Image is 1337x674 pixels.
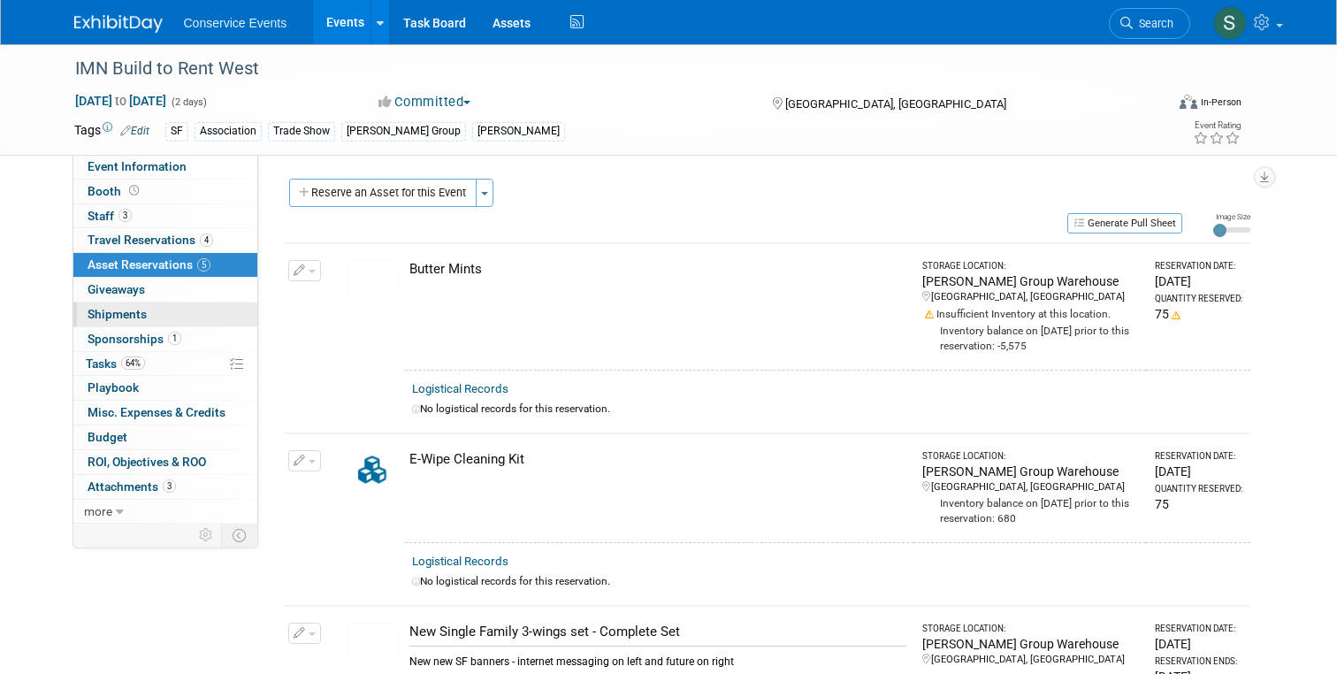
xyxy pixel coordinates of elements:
[112,94,129,108] span: to
[69,53,1142,85] div: IMN Build to Rent West
[922,450,1139,463] div: Storage Location:
[163,479,176,493] span: 3
[1155,450,1242,463] div: Reservation Date:
[268,122,335,141] div: Trade Show
[88,257,210,272] span: Asset Reservations
[170,96,207,108] span: (2 days)
[1155,272,1242,290] div: [DATE]
[74,121,149,142] td: Tags
[1067,213,1182,234] button: Generate Pull Sheet
[1180,95,1197,109] img: Format-Inperson.png
[472,122,565,141] div: [PERSON_NAME]
[88,209,132,223] span: Staff
[73,253,257,277] a: Asset Reservations5
[88,233,213,247] span: Travel Reservations
[73,401,257,425] a: Misc. Expenses & Credits
[1200,96,1241,109] div: In-Person
[1069,92,1241,119] div: Event Format
[120,125,149,137] a: Edit
[191,524,222,547] td: Personalize Event Tab Strip
[73,278,257,302] a: Giveaways
[412,402,1243,417] div: No logistical records for this reservation.
[922,260,1139,272] div: Storage Location:
[1155,260,1242,272] div: Reservation Date:
[88,405,225,419] span: Misc. Expenses & Credits
[126,184,142,197] span: Booth not reserved yet
[347,450,398,489] img: Collateral-Icon-2.png
[200,234,213,247] span: 4
[1155,483,1242,495] div: Quantity Reserved:
[922,304,1139,322] div: Insufficient Inventory at this location.
[922,322,1139,354] div: Inventory balance on [DATE] prior to this reservation: -5,575
[922,494,1139,526] div: Inventory balance on [DATE] prior to this reservation: 680
[347,260,398,299] img: View Images
[88,455,206,469] span: ROI, Objectives & ROO
[165,122,188,141] div: SF
[73,327,257,351] a: Sponsorships1
[88,380,139,394] span: Playbook
[88,159,187,173] span: Event Information
[922,653,1139,667] div: [GEOGRAPHIC_DATA], [GEOGRAPHIC_DATA]
[73,352,257,376] a: Tasks64%
[88,282,145,296] span: Giveaways
[88,184,142,198] span: Booth
[1155,463,1242,480] div: [DATE]
[347,623,398,662] img: View Images
[341,122,466,141] div: [PERSON_NAME] Group
[412,574,1243,589] div: No logistical records for this reservation.
[184,16,287,30] span: Conservice Events
[409,623,907,641] div: New Single Family 3-wings set - Complete Set
[922,623,1139,635] div: Storage Location:
[922,480,1139,494] div: [GEOGRAPHIC_DATA], [GEOGRAPHIC_DATA]
[785,97,1006,111] span: [GEOGRAPHIC_DATA], [GEOGRAPHIC_DATA]
[118,209,132,222] span: 3
[88,307,147,321] span: Shipments
[73,376,257,400] a: Playbook
[168,332,181,345] span: 1
[121,356,145,370] span: 64%
[1193,121,1241,130] div: Event Rating
[73,204,257,228] a: Staff3
[409,260,907,279] div: Butter Mints
[1213,211,1250,222] div: Image Size
[221,524,257,547] td: Toggle Event Tabs
[73,155,257,179] a: Event Information
[86,356,145,371] span: Tasks
[73,228,257,252] a: Travel Reservations4
[88,479,176,494] span: Attachments
[1155,623,1242,635] div: Reservation Date:
[409,450,907,469] div: E-Wipe Cleaning Kit
[73,303,257,326] a: Shipments
[73,500,257,524] a: more
[1109,8,1190,39] a: Search
[1155,305,1242,323] div: 75
[412,555,508,568] a: Logistical Records
[1213,6,1247,40] img: Savannah Doctor
[74,93,167,109] span: [DATE] [DATE]
[922,272,1139,290] div: [PERSON_NAME] Group Warehouse
[1133,17,1173,30] span: Search
[197,258,210,272] span: 5
[922,463,1139,480] div: [PERSON_NAME] Group Warehouse
[73,180,257,203] a: Booth
[922,635,1139,653] div: [PERSON_NAME] Group Warehouse
[1155,635,1242,653] div: [DATE]
[1155,293,1242,305] div: Quantity Reserved:
[74,15,163,33] img: ExhibitDay
[372,93,477,111] button: Committed
[73,450,257,474] a: ROI, Objectives & ROO
[73,475,257,499] a: Attachments3
[409,646,907,670] div: New new SF banners - internet messaging on left and future on right
[1155,655,1242,668] div: Reservation Ends:
[922,290,1139,304] div: [GEOGRAPHIC_DATA], [GEOGRAPHIC_DATA]
[195,122,262,141] div: Association
[73,425,257,449] a: Budget
[412,382,508,395] a: Logistical Records
[88,430,127,444] span: Budget
[88,332,181,346] span: Sponsorships
[1155,495,1242,513] div: 75
[84,504,112,518] span: more
[289,179,477,207] button: Reserve an Asset for this Event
